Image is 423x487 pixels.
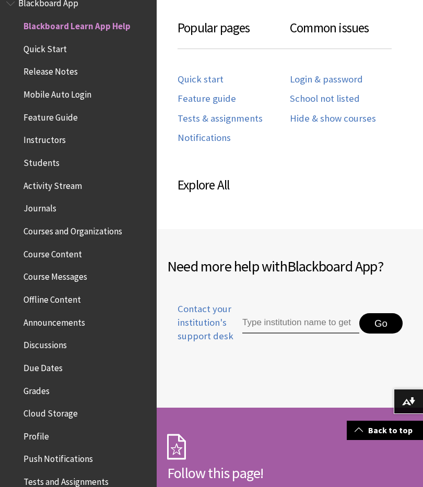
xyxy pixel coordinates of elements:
a: Back to top [347,421,423,440]
span: Push Notifications [23,450,93,465]
span: Profile [23,427,49,442]
a: Contact your institution's support desk [167,302,241,356]
span: Blackboard Learn App Help [23,17,131,31]
span: Due Dates [23,359,63,373]
a: Hide & show courses [290,113,376,125]
span: Release Notes [23,63,78,77]
span: Tests and Assignments [23,473,109,487]
span: Discussions [23,336,67,350]
h3: Common issues [290,18,392,49]
a: Notifications [178,132,231,144]
span: Quick Start [23,40,67,54]
a: School not listed [290,93,360,105]
a: Login & password [290,74,363,86]
span: Journals [23,200,56,214]
input: Type institution name to get support [242,313,359,334]
span: Course Content [23,245,82,259]
span: Announcements [23,314,85,328]
span: Students [23,154,60,168]
span: Grades [23,382,50,396]
span: Instructors [23,132,66,146]
span: Mobile Auto Login [23,86,91,100]
span: Feature Guide [23,109,78,123]
span: Course Messages [23,268,87,282]
a: Tests & assignments [178,113,263,125]
a: Quick start [178,74,224,86]
span: Courses and Organizations [23,222,122,236]
a: Feature guide [178,93,236,105]
button: Go [359,313,403,334]
h3: Explore All [178,175,402,195]
h2: Follow this page! [167,462,413,484]
h3: Popular pages [178,18,290,49]
span: Blackboard App [287,257,378,276]
span: Contact your institution's support desk [167,302,241,343]
span: Cloud Storage [23,405,78,419]
span: Offline Content [23,291,81,305]
h2: Need more help with ? [167,255,413,277]
span: Activity Stream [23,177,82,191]
img: Subscription Icon [167,434,186,460]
